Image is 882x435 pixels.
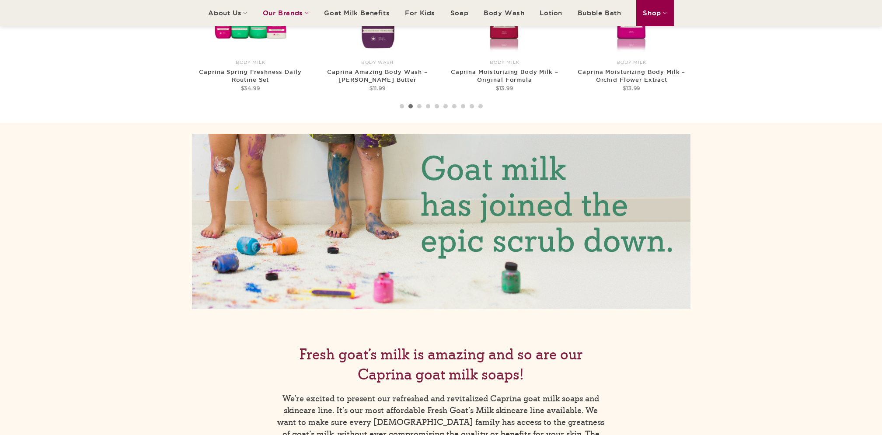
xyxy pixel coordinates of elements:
li: Page dot 5 [435,104,439,108]
p: Body Milk [450,59,559,66]
bdi: 11.99 [370,85,386,91]
p: Body Milk [195,59,305,66]
p: Body Milk [577,59,687,66]
bdi: 34.99 [241,85,260,91]
a: Soap [450,1,468,25]
a: Caprina Spring Freshness Daily Routine Set [195,68,305,84]
a: Body Wash [484,1,524,25]
li: Page dot 9 [470,104,474,108]
bdi: 13.99 [623,85,641,91]
span: $ [370,85,373,91]
a: Goat Milk Benefits [324,1,390,25]
span: $ [623,85,627,91]
h1: Fresh goat’s milk is amazing and so are our Caprina goat milk soaps! [277,345,605,385]
a: Caprina Moisturizing Body Milk – Original Formula [450,68,559,84]
li: Page dot 1 [400,104,404,108]
a: Caprina Amazing Body Wash – [PERSON_NAME] Butter [323,68,432,84]
a: For Kids [405,1,435,25]
bdi: 13.99 [496,85,513,91]
a: Caprina Moisturizing Body Milk – Orchid Flower Extract [577,68,687,84]
li: Page dot 4 [426,104,430,108]
a: Lotion [540,1,562,25]
li: Page dot 3 [417,104,422,108]
span: $ [241,85,244,91]
p: Body Wash [323,59,432,66]
li: Page dot 6 [443,104,448,108]
a: Bubble Bath [578,1,621,25]
li: Page dot 10 [478,104,483,108]
span: $ [496,85,499,91]
li: Page dot 7 [452,104,457,108]
li: Page dot 2 [408,104,413,108]
li: Page dot 8 [461,104,465,108]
